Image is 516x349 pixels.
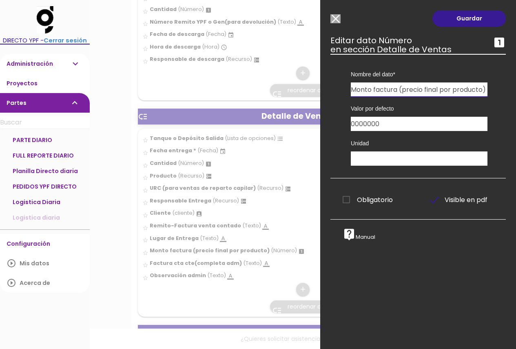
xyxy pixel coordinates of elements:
[432,10,506,27] a: Guardar
[351,70,487,78] label: Nombre del dato
[330,36,506,54] h3: Editar dato Número en sección Detalle de Ventas
[343,195,393,205] span: Obligatorio
[493,36,506,49] i: looks_one
[343,228,356,241] i: live_help
[351,139,487,147] label: Unidad
[351,104,487,113] label: Valor por defecto
[430,195,487,205] span: Visible en pdf
[343,233,375,240] a: live_helpManual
